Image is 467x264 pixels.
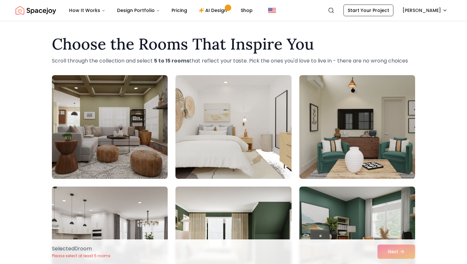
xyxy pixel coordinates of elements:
img: United States [268,6,276,14]
a: AI Design [194,4,234,17]
img: Room room-2 [175,75,291,179]
strong: 5 to 15 rooms [154,57,189,64]
p: Scroll through the collection and select that reflect your taste. Pick the ones you'd love to liv... [52,57,415,65]
nav: Main [64,4,258,17]
a: Shop [235,4,258,17]
button: How It Works [64,4,111,17]
img: Spacejoy Logo [16,4,56,17]
h1: Choose the Rooms That Inspire You [52,36,415,52]
p: Please select at least 5 rooms [52,253,111,258]
button: Design Portfolio [112,4,165,17]
a: Spacejoy [16,4,56,17]
img: Room room-1 [52,75,168,179]
p: Selected 0 room [52,245,111,253]
a: Start Your Project [343,5,393,16]
button: [PERSON_NAME] [399,5,451,16]
img: Room room-3 [299,75,415,179]
a: Pricing [166,4,192,17]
